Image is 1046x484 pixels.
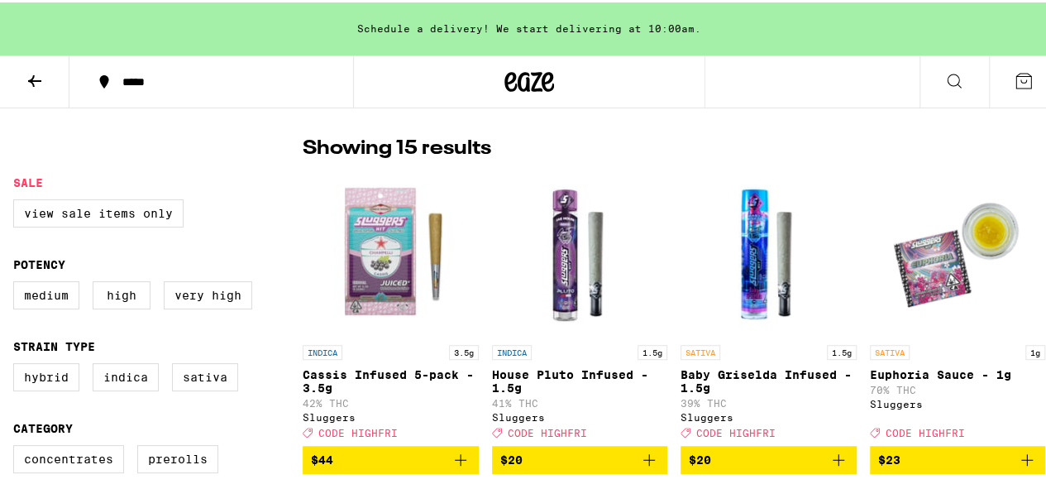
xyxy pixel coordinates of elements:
[303,132,491,161] p: Showing 15 results
[508,424,587,435] span: CODE HIGHFRI
[13,338,95,351] legend: Strain Type
[303,395,479,406] p: 42% THC
[870,169,1046,443] a: Open page for Euphoria Sauce - 1g from Sluggers
[492,343,532,357] p: INDICA
[870,343,910,357] p: SATIVA
[13,256,65,269] legend: Potency
[681,395,857,406] p: 39% THC
[13,174,43,187] legend: Sale
[318,424,398,435] span: CODE HIGHFRI
[308,169,473,334] img: Sluggers - Cassis Infused 5-pack - 3.5g
[886,424,965,435] span: CODE HIGHFRI
[875,169,1040,334] img: Sluggers - Euphoria Sauce - 1g
[497,169,662,334] img: Sluggers - House Pluto Infused - 1.5g
[638,343,667,357] p: 1.5g
[681,410,857,420] div: Sluggers
[870,443,1046,472] button: Add to bag
[13,279,79,307] label: Medium
[93,361,159,389] label: Indica
[870,366,1046,379] p: Euphoria Sauce - 1g
[681,169,857,443] a: Open page for Baby Griselda Infused - 1.5g from Sluggers
[878,451,900,464] span: $23
[137,443,218,471] label: Prerolls
[696,424,776,435] span: CODE HIGHFRI
[93,279,150,307] label: High
[172,361,238,389] label: Sativa
[10,12,119,25] span: Hi. Need any help?
[870,382,1046,393] p: 70% THC
[492,366,668,392] p: House Pluto Infused - 1.5g
[13,197,184,225] label: View Sale Items Only
[13,419,73,433] legend: Category
[303,169,479,443] a: Open page for Cassis Infused 5-pack - 3.5g from Sluggers
[13,443,124,471] label: Concentrates
[303,366,479,392] p: Cassis Infused 5-pack - 3.5g
[303,343,342,357] p: INDICA
[311,451,333,464] span: $44
[870,396,1046,407] div: Sluggers
[492,395,668,406] p: 41% THC
[681,343,720,357] p: SATIVA
[492,443,668,472] button: Add to bag
[449,343,479,357] p: 3.5g
[1025,343,1045,357] p: 1g
[500,451,523,464] span: $20
[303,410,479,420] div: Sluggers
[492,410,668,420] div: Sluggers
[681,443,857,472] button: Add to bag
[164,279,252,307] label: Very High
[13,361,79,389] label: Hybrid
[685,169,851,334] img: Sluggers - Baby Griselda Infused - 1.5g
[681,366,857,392] p: Baby Griselda Infused - 1.5g
[827,343,857,357] p: 1.5g
[492,169,668,443] a: Open page for House Pluto Infused - 1.5g from Sluggers
[303,443,479,472] button: Add to bag
[689,451,711,464] span: $20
